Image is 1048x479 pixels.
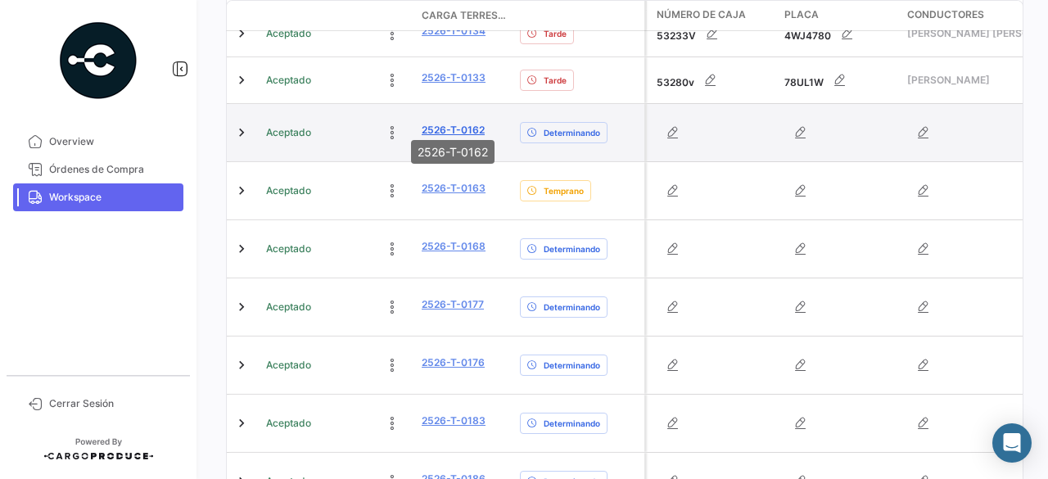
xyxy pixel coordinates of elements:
datatable-header-cell: Estado [260,9,415,22]
a: Expand/Collapse Row [233,72,250,88]
span: Aceptado [266,300,311,314]
span: Determinando [544,417,600,430]
a: 2526-T-0162 [422,123,485,138]
a: Expand/Collapse Row [233,183,250,199]
span: Determinando [544,301,600,314]
span: [PERSON_NAME] [907,73,1041,88]
datatable-header-cell: Placa [778,1,901,30]
span: Cerrar Sesión [49,396,177,411]
a: 2526-T-0177 [422,297,484,312]
div: 78UL1W [784,64,894,97]
span: Órdenes de Compra [49,162,177,177]
div: Abrir Intercom Messenger [992,423,1032,463]
img: powered-by.png [57,20,139,102]
a: Expand/Collapse Row [233,357,250,373]
div: 4WJ4780 [784,17,894,50]
span: Número de Caja [657,7,746,22]
span: Aceptado [266,358,311,373]
div: 53280v [657,64,771,97]
span: Workspace [49,190,177,205]
datatable-header-cell: Carga Terrestre # [415,2,513,29]
a: Workspace [13,183,183,211]
datatable-header-cell: Número de Caja [647,1,778,30]
a: 2526-T-0134 [422,24,486,38]
span: Tarde [544,27,567,40]
span: Determinando [544,126,600,139]
span: Aceptado [266,125,311,140]
span: [PERSON_NAME] [PERSON_NAME] [907,26,1041,41]
a: Expand/Collapse Row [233,124,250,141]
a: Expand/Collapse Row [233,241,250,257]
span: Aceptado [266,242,311,256]
span: Carga Terrestre # [422,8,507,23]
a: 2526-T-0133 [422,70,486,85]
span: Determinando [544,359,600,372]
div: 53233V [657,17,771,50]
a: Overview [13,128,183,156]
span: Overview [49,134,177,149]
a: 2526-T-0163 [422,181,486,196]
div: 2526-T-0162 [411,140,495,164]
datatable-header-cell: Delay Status [513,9,644,22]
span: Determinando [544,242,600,255]
a: 2526-T-0183 [422,413,486,428]
a: Expand/Collapse Row [233,415,250,432]
a: Expand/Collapse Row [233,25,250,42]
span: Aceptado [266,416,311,431]
a: 2526-T-0176 [422,355,485,370]
span: Tarde [544,74,567,87]
span: Conductores [907,7,984,22]
a: Expand/Collapse Row [233,299,250,315]
span: Placa [784,7,819,22]
span: Temprano [544,184,584,197]
a: Órdenes de Compra [13,156,183,183]
span: Aceptado [266,183,311,198]
span: Aceptado [266,73,311,88]
span: Aceptado [266,26,311,41]
a: 2526-T-0168 [422,239,486,254]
